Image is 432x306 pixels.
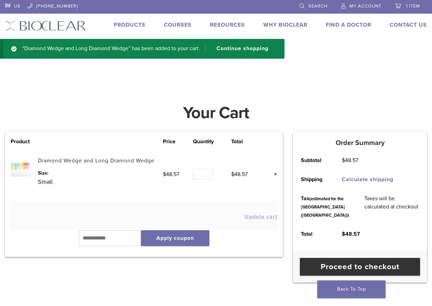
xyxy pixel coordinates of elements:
th: Quantity [193,137,231,146]
button: Update cart [245,214,277,219]
img: Bioclear [5,21,86,31]
a: Why Bioclear [263,21,307,28]
small: (estimated for the [GEOGRAPHIC_DATA] ([GEOGRAPHIC_DATA])) [301,196,349,218]
span: $ [231,171,234,178]
span: $ [163,171,166,178]
a: Products [114,21,145,28]
a: Remove this item [268,170,277,179]
bdi: 48.57 [342,231,360,237]
img: Diamond Wedge and Long Diamond Wedge [11,157,31,177]
span: Search [308,3,328,9]
bdi: 48.57 [163,171,179,178]
bdi: 48.57 [231,171,248,178]
td: Taxes will be calculated at checkout [357,189,427,224]
th: Shipping [293,170,334,189]
span: $ [342,231,345,237]
a: Find A Doctor [326,21,371,28]
h5: Order Summary [293,139,427,147]
a: Resources [210,21,245,28]
p: Small [38,177,163,187]
span: 1 item [406,3,420,9]
a: Courses [164,21,192,28]
span: My Account [349,3,381,9]
button: Apply coupon [141,230,209,246]
a: Diamond Wedge and Long Diamond Wedge [38,157,154,164]
a: Proceed to checkout [300,258,420,276]
a: Back To Top [317,280,386,298]
th: Total [293,224,334,244]
th: Product [11,137,38,146]
a: Contact Us [390,21,427,28]
th: Total [231,137,261,146]
th: Price [163,137,193,146]
a: Calculate shipping [342,176,393,183]
span: $ [342,157,345,164]
th: Subtotal [293,151,334,170]
dt: Size: [38,170,163,177]
a: Continue shopping [205,44,274,53]
th: Tax [293,189,357,224]
bdi: 48.57 [342,157,358,164]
